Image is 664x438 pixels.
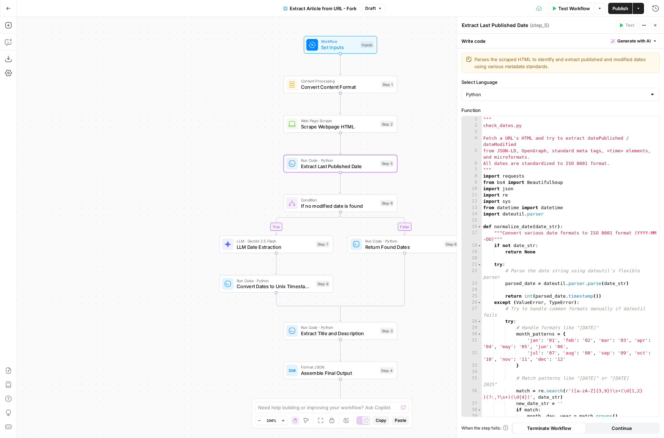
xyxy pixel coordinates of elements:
[462,122,482,129] div: 2
[462,261,482,268] div: 21
[530,22,549,29] span: ( step_5 )
[462,135,482,148] div: 4
[462,407,482,413] div: 38
[612,5,628,12] span: Publish
[462,375,482,388] div: 35
[360,41,374,48] div: Inputs
[301,162,377,170] span: Extract Last Published Date
[478,331,481,337] span: Toggle code folding, rows 30 through 33
[478,224,481,230] span: Toggle code folding, rows 16 through 59
[462,116,482,122] div: 1
[462,249,482,255] div: 19
[301,364,377,370] span: Format JSON
[395,417,406,424] span: Paste
[284,36,397,54] div: WorkflowSet InputsInputs
[341,212,406,235] g: Edge from step_6 to step_8
[301,330,377,337] span: Extract Title and Description
[466,91,647,98] input: Python
[392,416,409,425] button: Paste
[380,327,394,334] div: Step 3
[462,363,482,369] div: 33
[284,361,397,379] div: Format JSONAssemble Final OutputStep 4
[339,133,341,154] g: Edge from step_2 to step_5
[381,81,394,88] div: Step 1
[462,413,482,419] div: 39
[558,5,590,12] span: Test Workflow
[462,331,482,337] div: 30
[301,123,377,130] span: Scrape Webpage HTML
[275,212,341,235] g: Edge from step_6 to step_7
[462,224,482,230] div: 16
[462,369,482,375] div: 34
[380,160,394,167] div: Step 5
[365,243,441,251] span: Return Found Dates
[462,337,482,350] div: 31
[284,322,397,340] div: Run Code · PythonExtract Title and DescriptionStep 3
[339,340,341,361] g: Edge from step_3 to step_4
[617,38,651,44] span: Generate with AI
[380,367,394,374] div: Step 4
[474,56,655,70] textarea: Parses the scraped HTML to identify and extract published and modified dates using various metada...
[462,306,482,318] div: 27
[348,235,461,253] div: Run Code · PythonReturn Found DatesStep 8
[462,211,482,217] div: 14
[462,22,528,29] textarea: Extract Last Published Date
[608,3,632,14] button: Publish
[284,194,397,212] div: ConditionIf no modified date is foundStep 6
[380,200,394,207] div: Step 6
[461,425,508,431] span: When the step fails:
[462,167,482,173] div: 7
[275,253,277,274] g: Edge from step_7 to step_9
[625,22,634,28] span: Test
[462,293,482,299] div: 25
[462,205,482,211] div: 13
[321,39,357,45] span: Workflow
[276,293,341,310] g: Edge from step_9 to step_6-conditional-end
[341,253,405,310] g: Edge from step_8 to step_6-conditional-end
[290,5,356,12] span: Extract Article from URL - Fork
[237,238,313,244] span: LLM · Gemini 2.5 Flash
[284,75,397,93] div: Content ProcessingConvert Content FormatStep 1
[462,179,482,186] div: 9
[461,79,660,86] label: Select Language
[462,268,482,280] div: 22
[462,230,482,243] div: 17
[462,388,482,400] div: 36
[316,281,330,287] div: Step 9
[462,325,482,331] div: 29
[547,3,594,14] button: Test Workflow
[478,299,481,306] span: Toggle code folding, rows 26 through 59
[478,318,481,325] span: Toggle code folding, rows 28 through 57
[339,54,341,75] g: Edge from start to step_1
[365,5,376,12] span: Draft
[444,241,458,248] div: Step 8
[380,121,394,127] div: Step 2
[608,36,660,46] button: Generate with AI
[301,369,377,377] span: Assemble Final Output
[616,21,637,30] button: Test
[478,261,481,268] span: Toggle code folding, rows 21 through 25
[462,160,482,167] div: 6
[301,118,377,124] span: Web Page Scrape
[462,129,482,135] div: 3
[478,407,481,413] span: Toggle code folding, rows 38 through 43
[462,350,482,363] div: 32
[462,217,482,224] div: 15
[462,400,482,407] div: 37
[339,379,341,401] g: Edge from step_4 to end
[316,241,330,248] div: Step 7
[462,280,482,287] div: 23
[586,423,659,434] button: Continue
[462,198,482,205] div: 12
[462,173,482,179] div: 8
[321,44,357,51] span: Set Inputs
[462,299,482,306] div: 26
[279,3,361,14] button: Extract Article from URL - Fork
[462,186,482,192] div: 10
[373,416,389,425] button: Copy
[527,425,571,432] span: Terminate Workflow
[478,243,481,249] span: Toggle code folding, rows 18 through 19
[339,93,341,115] g: Edge from step_1 to step_2
[301,325,377,331] span: Run Code · Python
[284,155,397,172] div: Run Code · PythonExtract Last Published DateStep 5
